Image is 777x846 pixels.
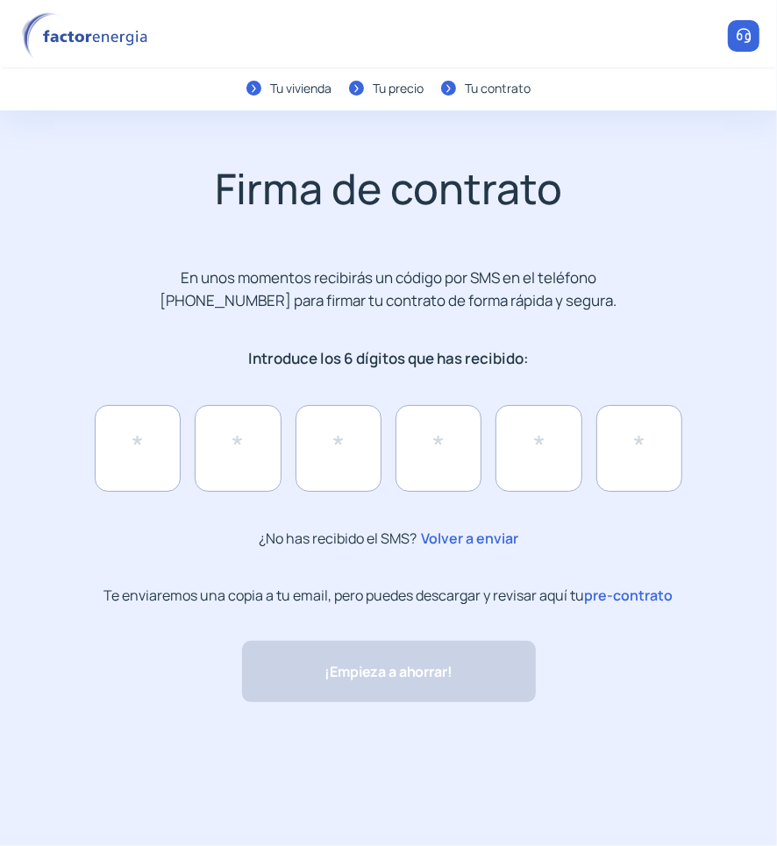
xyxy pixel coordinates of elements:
img: llamar [735,27,752,45]
p: Te enviaremos una copia a tu email, pero puedes descargar y revisar aquí tu [104,586,674,606]
p: ¿No has recibido el SMS? [259,527,518,551]
p: En unos momentos recibirás un código por SMS en el teléfono [PHONE_NUMBER] para firmar tu contrat... [144,267,632,312]
p: Introduce los 6 dígitos que has recibido: [144,347,632,370]
div: Tu vivienda [270,79,331,98]
span: Volver a enviar [417,527,518,550]
div: Tu contrato [465,79,531,98]
h2: Firma de contrato [39,163,738,214]
div: Tu precio [373,79,424,98]
span: pre-contrato [585,586,674,605]
span: ¡Empieza a ahorrar! [324,661,452,683]
button: ¡Empieza a ahorrar! [242,641,536,702]
img: logo factor [18,12,158,60]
